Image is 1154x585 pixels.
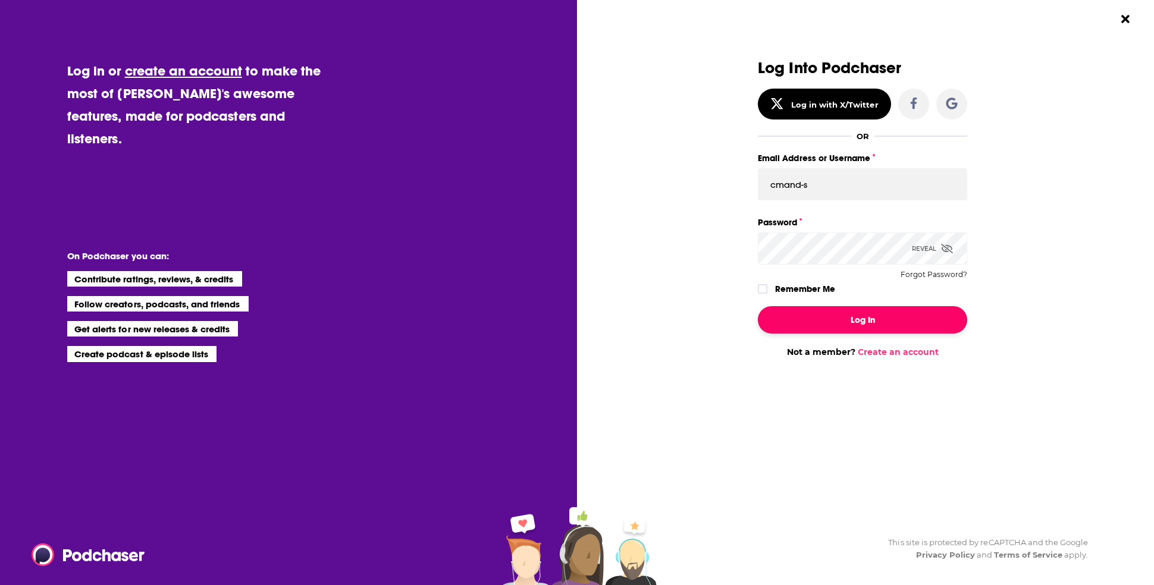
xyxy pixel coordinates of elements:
[758,347,967,357] div: Not a member?
[916,550,976,559] a: Privacy Policy
[125,62,242,79] a: create an account
[994,550,1062,559] a: Terms of Service
[857,131,869,141] div: OR
[791,100,879,109] div: Log in with X/Twitter
[758,215,967,230] label: Password
[758,306,967,334] button: Log In
[67,296,249,312] li: Follow creators, podcasts, and friends
[775,281,835,297] label: Remember Me
[32,543,136,566] a: Podchaser - Follow, Share and Rate Podcasts
[67,250,305,262] li: On Podchaser you can:
[912,232,953,265] div: Reveal
[758,168,967,200] input: Email Address or Username
[32,543,146,566] img: Podchaser - Follow, Share and Rate Podcasts
[758,89,891,119] button: Log in with X/Twitter
[67,321,238,336] li: Get alerts for new releases & credits
[67,271,242,287] li: Contribute ratings, reviews, & credits
[879,536,1088,561] div: This site is protected by reCAPTCHA and the Google and apply.
[1114,8,1137,30] button: Close Button
[758,150,967,166] label: Email Address or Username
[758,59,967,77] h3: Log Into Podchaser
[858,347,939,357] a: Create an account
[67,346,217,361] li: Create podcast & episode lists
[901,271,967,279] button: Forgot Password?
